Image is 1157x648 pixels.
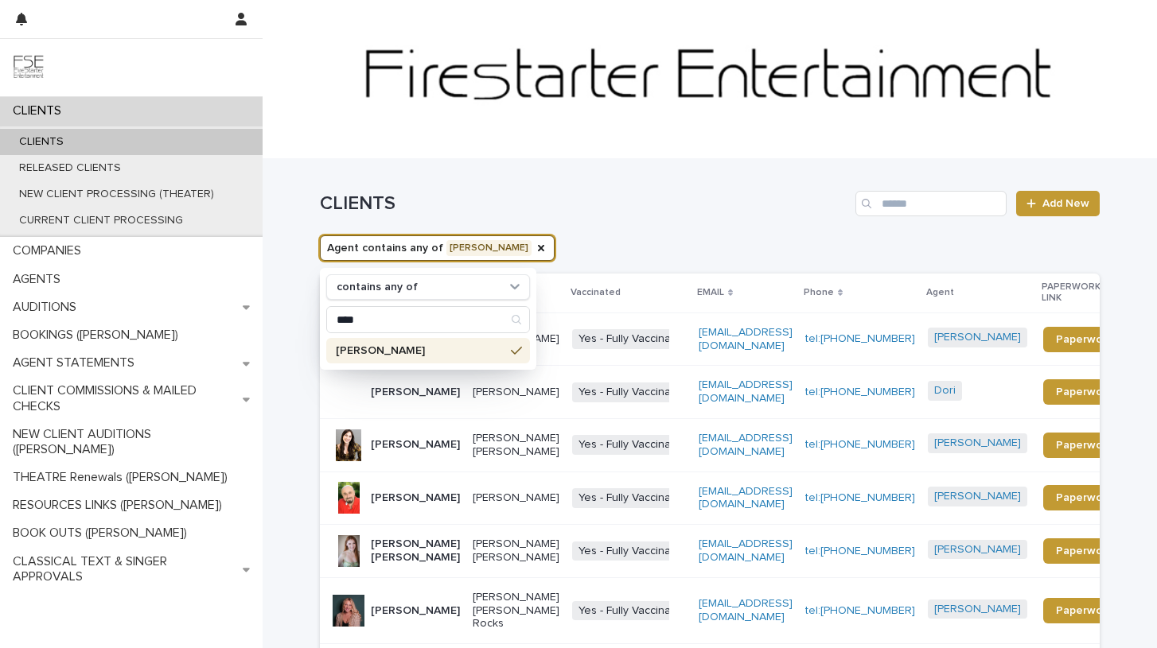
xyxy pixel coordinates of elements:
[1042,198,1089,209] span: Add New
[1043,598,1125,623] a: Paperwork
[572,488,694,508] span: Yes - Fully Vaccinated
[572,382,694,402] span: Yes - Fully Vaccinated
[1043,327,1125,352] a: Paperwork
[6,300,89,315] p: AUDITIONS
[934,603,1021,616] a: [PERSON_NAME]
[1043,433,1125,458] a: Paperwork
[1056,440,1112,451] span: Paperwork
[934,437,1021,450] a: [PERSON_NAME]
[6,427,263,457] p: NEW CLIENT AUDITIONS ([PERSON_NAME])
[1042,278,1116,308] p: PAPERWORK LINK
[371,491,460,505] p: [PERSON_NAME]
[320,235,555,261] button: Agent
[6,554,243,584] p: CLASSICAL TEXT & SINGER APPROVALS
[1056,605,1112,616] span: Paperwork
[320,418,1151,471] tr: [PERSON_NAME][PERSON_NAME] [PERSON_NAME]Yes - Fully Vaccinated[EMAIL_ADDRESS][DOMAIN_NAME]tel:[PH...
[699,379,793,404] a: [EMAIL_ADDRESS][DOMAIN_NAME]
[336,345,504,356] p: [PERSON_NAME]
[326,306,530,333] div: Search
[572,541,694,561] span: Yes - Fully Vaccinated
[805,545,915,557] a: tel:[PHONE_NUMBER]
[6,214,196,227] p: CURRENT CLIENT PROCESSING
[320,525,1151,578] tr: [PERSON_NAME] [PERSON_NAME][PERSON_NAME] [PERSON_NAME]Yes - Fully Vaccinated[EMAIL_ADDRESS][DOMAI...
[572,435,694,455] span: Yes - Fully Vaccinated
[320,471,1151,525] tr: [PERSON_NAME][PERSON_NAME]Yes - Fully Vaccinated[EMAIL_ADDRESS][DOMAIN_NAME]tel:[PHONE_NUMBER][PE...
[6,328,191,343] p: BOOKINGS ([PERSON_NAME])
[1056,334,1112,345] span: Paperwork
[1056,545,1112,557] span: Paperwork
[805,439,915,450] a: tel:[PHONE_NUMBER]
[934,384,956,398] a: Dori
[327,307,529,332] input: Search
[805,386,915,398] a: tel:[PHONE_NUMBER]
[371,537,460,565] p: [PERSON_NAME] [PERSON_NAME]
[1016,191,1100,216] a: Add New
[473,432,559,459] p: [PERSON_NAME] [PERSON_NAME]
[699,433,793,457] a: [EMAIL_ADDRESS][DOMAIN_NAME]
[6,188,227,201] p: NEW CLIENT PROCESSING (THEATER)
[6,526,200,541] p: BOOK OUTS ([PERSON_NAME])
[926,284,954,301] p: Agent
[473,491,559,505] p: [PERSON_NAME]
[473,591,559,631] p: [PERSON_NAME] [PERSON_NAME] Rocks
[371,604,460,618] p: [PERSON_NAME]
[699,486,793,510] a: [EMAIL_ADDRESS][DOMAIN_NAME]
[13,52,45,83] img: 9JgRvJ3ETPGCJDhvPVA5
[697,284,724,301] p: EMAIL
[934,331,1021,344] a: [PERSON_NAME]
[1056,386,1112,398] span: Paperwork
[804,284,834,301] p: Phone
[371,438,460,452] p: [PERSON_NAME]
[571,284,621,301] p: Vaccinated
[6,498,235,513] p: RESOURCES LINKS ([PERSON_NAME])
[6,470,240,485] p: THEATRE Renewals ([PERSON_NAME])
[6,383,243,413] p: CLIENT COMMISSIONS & MAILED CHECKS
[699,598,793,623] a: [EMAIL_ADDRESS][DOMAIN_NAME]
[572,329,694,349] span: Yes - Fully Vaccinated
[320,366,1151,419] tr: [PERSON_NAME][PERSON_NAME]Yes - Fully Vaccinated[EMAIL_ADDRESS][DOMAIN_NAME]tel:[PHONE_NUMBER]Dor...
[699,327,793,351] a: [EMAIL_ADDRESS][DOMAIN_NAME]
[6,161,134,175] p: RELEASED CLIENTS
[320,312,1151,366] tr: [PERSON_NAME][PERSON_NAME]Yes - Fully Vaccinated[EMAIL_ADDRESS][DOMAIN_NAME]tel:[PHONE_NUMBER][PE...
[371,386,460,399] p: [PERSON_NAME]
[320,192,849,215] h1: CLIENTS
[6,243,94,258] p: COMPANIES
[337,281,418,294] p: contains any of
[805,333,915,344] a: tel:[PHONE_NUMBER]
[572,601,694,621] span: Yes - Fully Vaccinated
[6,355,147,371] p: AGENT STATEMENTS
[934,543,1021,557] a: [PERSON_NAME]
[1043,485,1125,510] a: Paperwork
[473,386,559,399] p: [PERSON_NAME]
[473,537,559,565] p: [PERSON_NAME] [PERSON_NAME]
[6,103,74,118] p: CLIENTS
[6,272,73,287] p: AGENTS
[855,191,1007,216] input: Search
[6,135,76,149] p: CLIENTS
[805,492,915,503] a: tel:[PHONE_NUMBER]
[1056,492,1112,503] span: Paperwork
[934,490,1021,503] a: [PERSON_NAME]
[320,577,1151,643] tr: [PERSON_NAME][PERSON_NAME] [PERSON_NAME] RocksYes - Fully Vaccinated[EMAIL_ADDRESS][DOMAIN_NAME]t...
[1043,379,1125,405] a: Paperwork
[699,538,793,563] a: [EMAIL_ADDRESS][DOMAIN_NAME]
[1043,538,1125,564] a: Paperwork
[805,605,915,616] a: tel:[PHONE_NUMBER]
